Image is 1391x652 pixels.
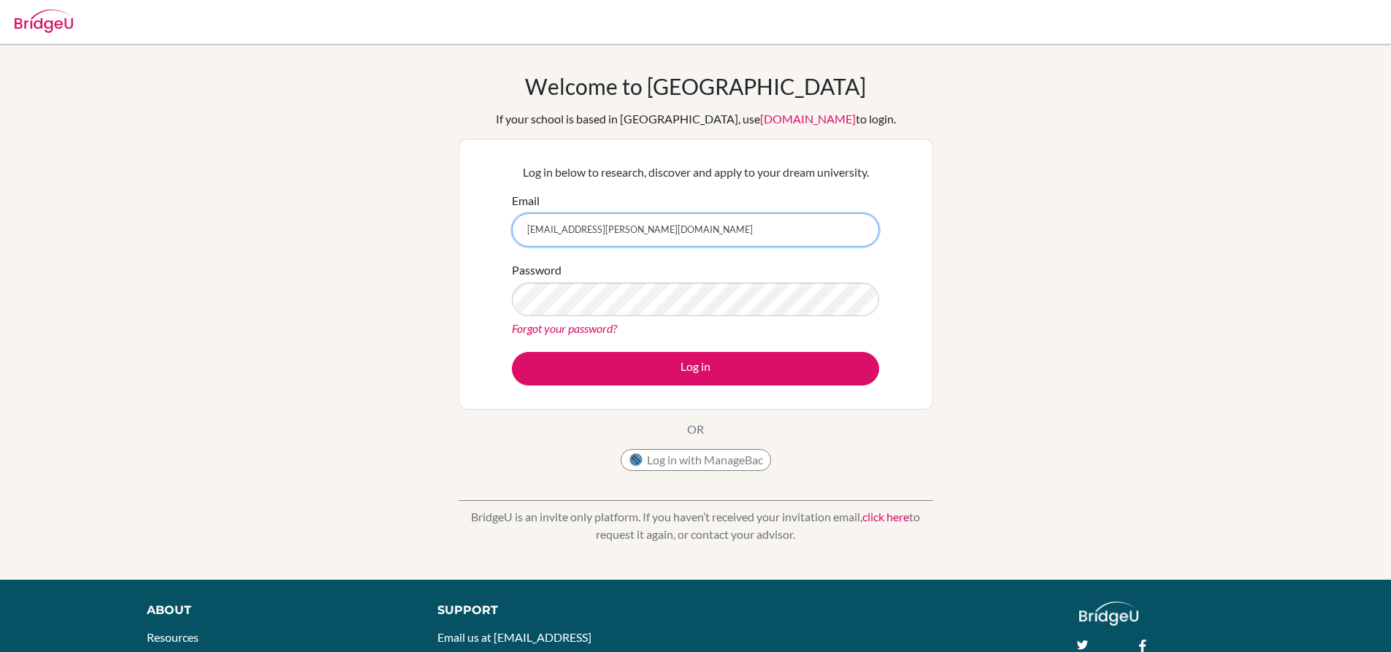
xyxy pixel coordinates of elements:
div: About [147,602,405,619]
p: OR [687,421,704,438]
label: Password [512,261,562,279]
h1: Welcome to [GEOGRAPHIC_DATA] [525,73,866,99]
img: logo_white@2x-f4f0deed5e89b7ecb1c2cc34c3e3d731f90f0f143d5ea2071677605dd97b5244.png [1079,602,1138,626]
div: Support [437,602,678,619]
p: Log in below to research, discover and apply to your dream university. [512,164,879,181]
a: Forgot your password? [512,321,617,335]
div: If your school is based in [GEOGRAPHIC_DATA], use to login. [496,110,896,128]
img: Bridge-U [15,9,73,33]
button: Log in [512,352,879,386]
a: click here [862,510,909,523]
a: Resources [147,630,199,644]
button: Log in with ManageBac [621,449,771,471]
a: [DOMAIN_NAME] [760,112,856,126]
p: BridgeU is an invite only platform. If you haven’t received your invitation email, to request it ... [459,508,933,543]
label: Email [512,192,540,210]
